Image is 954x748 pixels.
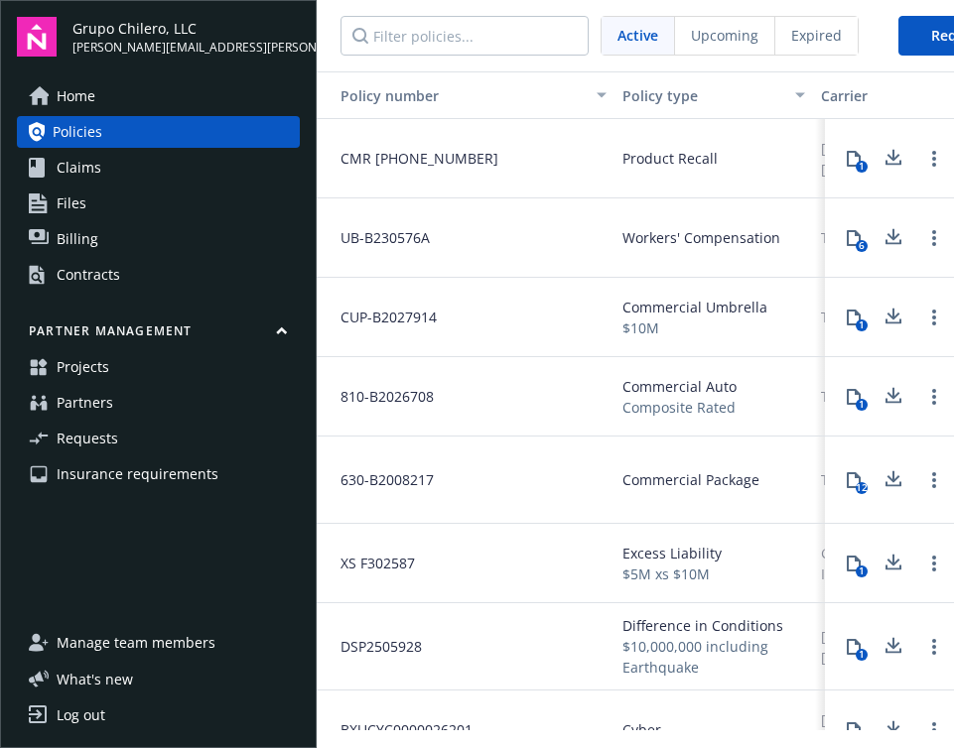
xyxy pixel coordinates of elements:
img: navigator-logo.svg [17,17,57,57]
span: Expired [791,25,842,46]
span: $10M [622,317,767,338]
button: Policy type [614,71,813,119]
span: Insurance requirements [57,458,218,490]
span: Difference in Conditions [622,615,805,636]
button: 12 [834,460,874,500]
button: Partner management [17,322,300,347]
span: Excess Liability [622,543,722,563]
a: Claims [17,152,300,184]
a: Requests [17,423,300,454]
span: Billing [57,223,98,255]
span: Commercial Package [622,469,759,490]
span: UB-B230576A [325,227,430,248]
a: Files [17,187,300,219]
span: Partners [57,387,113,419]
button: 1 [834,377,874,417]
div: 1 [856,399,868,411]
span: Projects [57,351,109,383]
span: Files [57,187,86,219]
span: Policies [53,116,102,148]
a: Open options [922,306,946,329]
button: 1 [834,627,874,667]
a: Open options [922,385,946,409]
span: Cyber [622,719,661,740]
div: 1 [856,565,868,577]
span: BXUCYC0000026201 [325,719,473,740]
span: Active [617,25,658,46]
div: Toggle SortBy [325,85,585,106]
div: 1 [856,319,868,331]
span: Product Recall [622,148,718,169]
a: Manage team members [17,627,300,659]
span: Requests [57,423,118,454]
div: Policy type [622,85,783,106]
span: $10,000,000 including Earthquake [622,636,805,678]
a: Billing [17,223,300,255]
input: Filter policies... [341,16,589,56]
span: [PERSON_NAME][EMAIL_ADDRESS][PERSON_NAME][DOMAIN_NAME] [72,39,300,57]
span: XS F302587 [325,553,415,573]
span: Workers' Compensation [622,227,780,248]
span: Commercial Auto [622,376,737,397]
button: 6 [834,218,874,258]
a: Projects [17,351,300,383]
a: Open options [922,635,946,659]
span: What ' s new [57,669,133,689]
div: Contracts [57,259,120,291]
button: 1 [834,544,874,583]
a: Partners [17,387,300,419]
button: 1 [834,139,874,179]
span: 810-B2026708 [325,386,434,407]
button: What's new [17,669,165,689]
div: Log out [57,699,105,731]
span: Composite Rated [622,397,737,418]
span: CUP-B2027914 [325,307,437,327]
a: Insurance requirements [17,458,300,490]
a: Open options [922,226,946,250]
span: Grupo Chilero, LLC [72,18,300,39]
span: Upcoming [691,25,758,46]
button: 1 [834,298,874,337]
span: $5M xs $10M [622,563,722,584]
div: 6 [856,240,868,252]
button: Grupo Chilero, LLC[PERSON_NAME][EMAIL_ADDRESS][PERSON_NAME][DOMAIN_NAME] [72,17,300,57]
span: CMR [PHONE_NUMBER] [325,148,498,169]
span: 630-B2008217 [325,469,434,490]
a: Open options [922,468,946,492]
div: 1 [856,161,868,173]
span: Claims [57,152,101,184]
a: Policies [17,116,300,148]
span: Manage team members [57,627,215,659]
span: Home [57,80,95,112]
span: Commercial Umbrella [622,297,767,317]
div: 1 [856,649,868,661]
a: Open options [922,718,946,742]
a: Contracts [17,259,300,291]
div: Policy number [325,85,585,106]
a: Open options [922,147,946,171]
a: Home [17,80,300,112]
a: Open options [922,552,946,575]
div: 12 [856,482,868,494]
span: DSP2505928 [325,636,422,657]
